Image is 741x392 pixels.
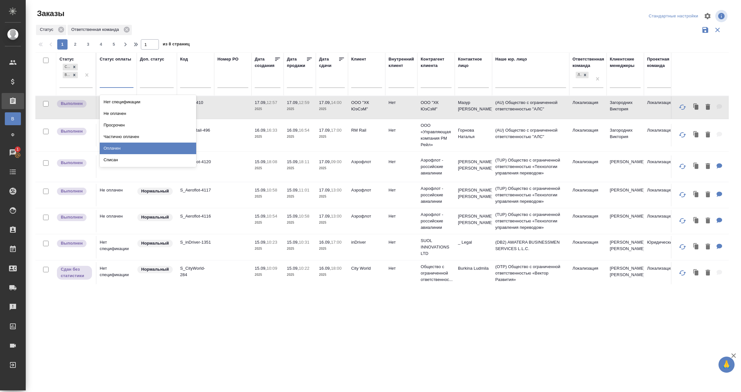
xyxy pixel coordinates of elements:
div: Выставляет ПМ после сдачи и проведения начислений. Последний этап для ПМа [56,239,93,248]
td: [PERSON_NAME] [PERSON_NAME] [455,155,492,178]
td: Не оплачен [96,155,137,178]
p: Нормальный [141,214,169,220]
td: (AU) Общество с ограниченной ответственностью "АЛС" [492,124,569,146]
p: Нормальный [141,188,169,194]
p: Нет [389,239,414,246]
div: Просрочен [100,119,196,131]
button: Обновить [675,99,690,115]
p: Нет [389,99,414,106]
p: Выполнен [61,214,83,220]
button: 🙏 [718,357,735,373]
p: Аэрофлот - российские авиалинии [421,185,452,205]
span: Заказы [35,8,64,19]
td: Мазур [PERSON_NAME] [455,96,492,119]
td: [PERSON_NAME] [PERSON_NAME] [607,236,644,258]
div: Проектная команда [647,56,678,69]
div: Частично оплачен [100,131,196,143]
p: 10:22 [299,266,309,271]
p: 16.09, [319,266,331,271]
a: В [5,112,21,125]
button: Клонировать [690,266,702,280]
p: Нет [389,213,414,219]
p: 2025 [255,246,280,252]
button: Обновить [675,213,690,229]
td: [PERSON_NAME] [PERSON_NAME] [455,210,492,232]
span: 🙏 [721,358,732,371]
td: Нет спецификации [96,96,137,119]
p: 2025 [319,106,345,112]
button: 5 [109,39,119,50]
p: Нет [389,187,414,193]
p: 2025 [319,134,345,140]
td: Юридический [644,236,681,258]
p: 10:58 [267,188,277,192]
p: Нормальный [141,266,169,273]
span: Настроить таблицу [700,8,715,24]
span: 3 [83,41,93,48]
button: Удалить [702,101,713,114]
p: 2025 [255,219,280,226]
td: Локализация [644,96,681,119]
p: Общество с ограниченной ответственнос... [421,264,452,283]
p: 15.09, [287,214,299,219]
div: Выставляет ПМ после сдачи и проведения начислений. Последний этап для ПМа [56,159,93,167]
button: 3 [83,39,93,50]
button: Обновить [675,159,690,174]
div: Нет спецификации [100,96,196,108]
p: 18:08 [267,159,277,164]
p: S_CityWorld-284 [180,265,211,278]
td: (OTP) Общество с ограниченной ответственностью «Вектор Развития» [492,260,569,286]
div: Внутренний клиент [389,56,414,69]
div: Доп. статус [140,56,164,62]
div: Дата сдачи [319,56,338,69]
p: 2025 [255,272,280,278]
p: 17:00 [331,240,342,245]
p: S_Aeroflot-4117 [180,187,211,193]
p: City World [351,265,382,272]
div: Сдан без статистики, Выполнен [62,71,78,79]
button: Обновить [675,127,690,143]
button: Удалить [702,160,713,173]
span: В [8,116,18,122]
a: Ф [5,128,21,141]
td: [PERSON_NAME] [PERSON_NAME] [455,184,492,206]
p: Сдан без статистики [61,266,88,279]
p: 2025 [319,272,345,278]
p: 17.09, [319,214,331,219]
p: 17.09, [319,188,331,192]
button: 4 [96,39,106,50]
td: Не оплачен [96,210,137,232]
button: Обновить [675,265,690,281]
p: Выполнен [61,188,83,194]
p: ООО «Управляющая компания РМ Рейл» [421,122,452,148]
p: Аэрофлот - российские авиалинии [421,157,452,176]
p: 17.09, [319,128,331,133]
p: 14:00 [331,100,342,105]
p: 12:59 [299,100,309,105]
td: Нет спецификации [96,236,137,258]
div: Код [180,56,188,62]
td: Локализация [644,124,681,146]
div: Статус [59,56,74,62]
p: Выполнен [61,240,83,247]
td: Локализация [644,184,681,206]
button: Клонировать [690,128,702,142]
div: Статус по умолчанию для стандартных заказов [137,213,174,222]
td: Локализация [569,236,607,258]
p: Выполнен [61,160,83,166]
button: Клонировать [690,101,702,114]
p: ООО "ХК ЮэСэМ" [351,99,382,112]
p: 2025 [287,165,313,172]
p: Нет [389,265,414,272]
a: 1 [2,145,24,161]
div: Наше юр. лицо [495,56,527,62]
p: 15.09, [287,159,299,164]
p: RM Rail [351,127,382,134]
button: Удалить [702,266,713,280]
span: 2 [70,41,80,48]
div: Ответственная команда [572,56,604,69]
p: Аэрофлот - российские авиалинии [421,211,452,231]
p: Аэрофлот [351,159,382,165]
p: 16.09, [287,128,299,133]
td: Локализация [644,155,681,178]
